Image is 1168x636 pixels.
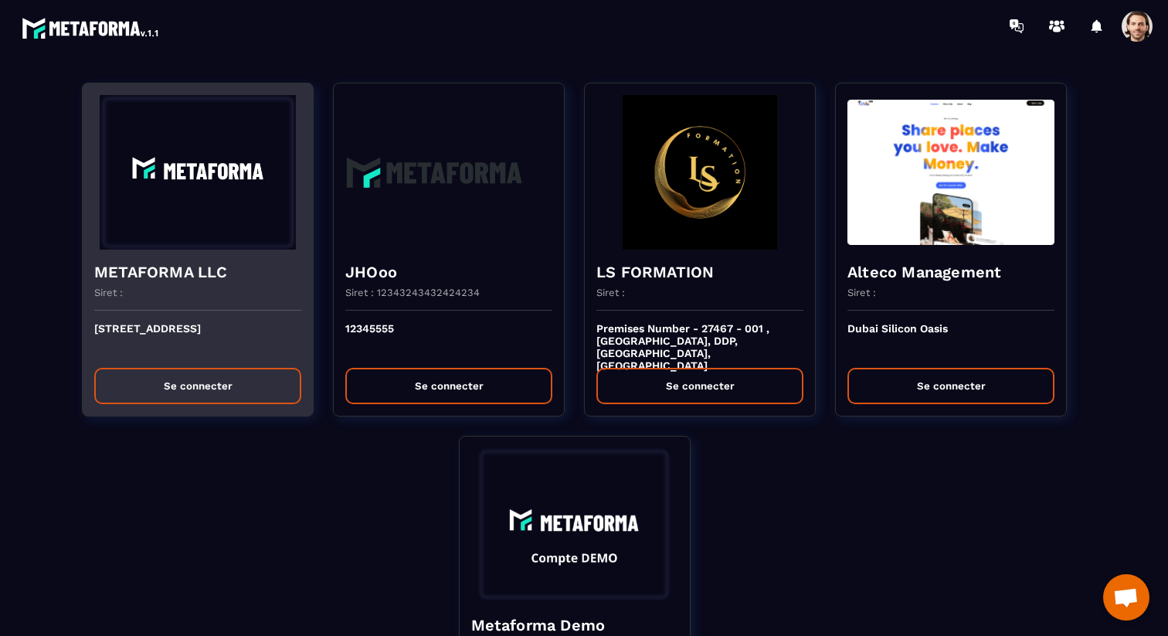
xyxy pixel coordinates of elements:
[471,448,678,603] img: funnel-background
[94,368,301,404] button: Se connecter
[847,322,1054,356] p: Dubai Silicon Oasis
[596,368,803,404] button: Se connecter
[94,261,301,283] h4: METAFORMA LLC
[471,614,678,636] h4: Metaforma Demo
[596,261,803,283] h4: LS FORMATION
[847,95,1054,250] img: funnel-background
[94,95,301,250] img: funnel-background
[596,95,803,250] img: funnel-background
[22,14,161,42] img: logo
[1103,574,1149,621] div: Ouvrir le chat
[345,261,552,283] h4: JHOoo
[847,287,876,298] p: Siret :
[345,322,552,356] p: 12345555
[94,287,123,298] p: Siret :
[94,322,301,356] p: [STREET_ADDRESS]
[847,368,1054,404] button: Se connecter
[345,95,552,250] img: funnel-background
[847,261,1054,283] h4: Alteco Management
[345,287,480,298] p: Siret : 12343243432424234
[345,368,552,404] button: Se connecter
[596,287,625,298] p: Siret :
[596,322,803,356] p: Premises Number - 27467 - 001 , [GEOGRAPHIC_DATA], DDP, [GEOGRAPHIC_DATA], [GEOGRAPHIC_DATA]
